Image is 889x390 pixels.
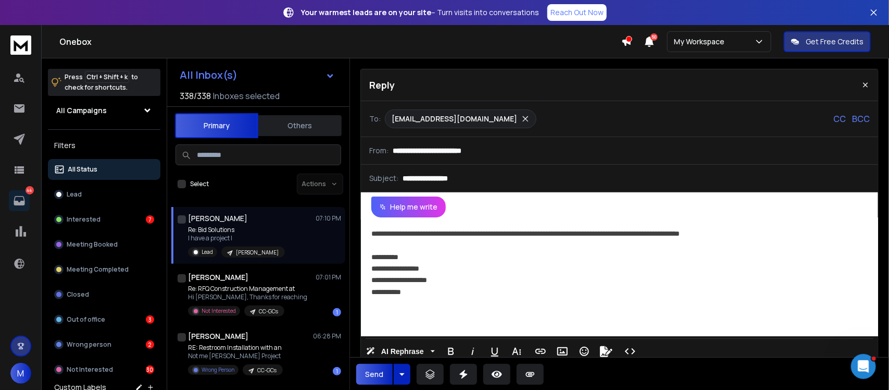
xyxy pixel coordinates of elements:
button: Lead [48,184,160,205]
strong: Your warmest leads are on your site [301,7,431,17]
p: 44 [26,186,34,194]
button: Signature [596,341,616,362]
button: Out of office3 [48,309,160,330]
p: Not me [PERSON_NAME] Project [188,352,283,360]
h3: Filters [48,138,160,153]
h1: All Inbox(s) [180,70,237,80]
p: [PERSON_NAME] [236,249,279,257]
button: Meeting Completed [48,259,160,280]
button: Send [356,364,393,385]
h1: [PERSON_NAME] [188,213,247,224]
p: Hi [PERSON_NAME], Thanks for reaching [188,293,307,301]
a: Reach Out Now [547,4,607,21]
button: AI Rephrase [364,341,437,362]
p: BCC [852,113,870,125]
button: M [10,363,31,384]
button: Insert Image (Ctrl+P) [553,341,572,362]
p: Meeting Completed [67,265,129,274]
p: CC-GCs [257,367,277,374]
button: Primary [175,113,258,138]
h1: Onebox [59,35,621,48]
button: Insert Link (Ctrl+K) [531,341,550,362]
p: 06:28 PM [313,332,341,340]
button: Closed [48,284,160,305]
p: Not Interested [202,307,236,315]
button: Italic (Ctrl+I) [463,341,483,362]
button: More Text [507,341,527,362]
p: Lead [202,248,213,256]
p: Interested [67,215,101,224]
h1: [PERSON_NAME] [188,331,248,342]
p: Get Free Credits [806,36,863,47]
div: 1 [333,308,341,316]
button: Underline (Ctrl+U) [485,341,505,362]
h1: All Campaigns [56,105,107,116]
button: Interested7 [48,209,160,230]
span: 50 [650,33,658,41]
p: 07:01 PM [316,273,341,282]
button: All Status [48,159,160,180]
h1: [PERSON_NAME] [188,272,248,283]
p: Lead [67,190,82,199]
p: RE: Restroom Installation with an [188,344,283,352]
p: 07:10 PM [316,214,341,223]
p: Not Interested [67,365,113,374]
p: Re: Bid Solutions [188,226,285,234]
label: Select [190,180,209,188]
button: Emoticons [574,341,594,362]
p: All Status [68,165,97,174]
img: logo [10,35,31,55]
div: 7 [146,215,154,224]
p: Out of office [67,315,105,324]
p: I have a project I [188,234,285,242]
p: Re: RFQ Construction Management at [188,285,307,293]
p: Closed [67,290,89,299]
p: CC [833,113,846,125]
div: 1 [333,367,341,375]
p: From: [369,145,389,156]
p: Wrong person [67,340,111,349]
button: Code View [620,341,640,362]
button: Others [258,114,342,137]
p: Reach Out Now [550,7,604,18]
div: 2 [146,340,154,349]
button: All Inbox(s) [171,65,343,86]
button: All Campaigns [48,100,160,121]
p: [EMAIL_ADDRESS][DOMAIN_NAME] [392,114,517,124]
p: My Workspace [674,36,729,47]
span: AI Rephrase [379,347,426,356]
button: Not Interested30 [48,359,160,380]
p: – Turn visits into conversations [301,7,539,18]
a: 44 [9,190,30,211]
div: 30 [146,365,154,374]
p: Subject: [369,173,398,184]
p: Press to check for shortcuts. [65,72,138,93]
p: Meeting Booked [67,240,118,249]
div: 3 [146,315,154,324]
button: Get Free Credits [784,31,871,52]
p: Wrong Person [202,366,234,374]
iframe: Intercom live chat [851,354,876,379]
span: Ctrl + Shift + k [85,71,129,83]
h3: Inboxes selected [213,90,280,102]
button: Help me write [371,197,446,217]
p: Reply [369,78,395,92]
button: Wrong person2 [48,334,160,355]
span: 338 / 338 [180,90,211,102]
p: CC-GCs [259,308,278,315]
p: To: [369,114,381,124]
button: Meeting Booked [48,234,160,255]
